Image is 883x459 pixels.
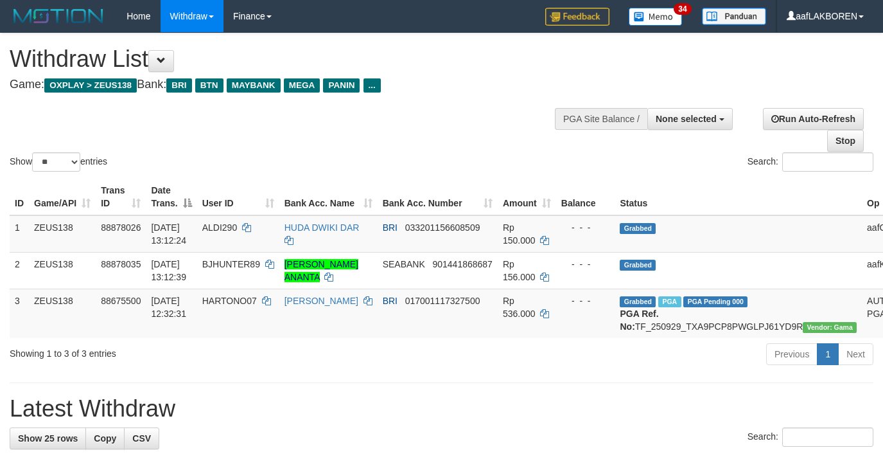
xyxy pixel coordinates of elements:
[498,179,556,215] th: Amount: activate to sort column ascending
[44,78,137,93] span: OXPLAY > ZEUS138
[838,343,873,365] a: Next
[620,309,658,332] b: PGA Ref. No:
[503,296,536,319] span: Rp 536.000
[561,258,610,271] div: - - -
[284,78,320,93] span: MEGA
[195,78,223,93] span: BTN
[383,296,398,306] span: BRI
[383,259,425,269] span: SEABANK
[151,296,186,319] span: [DATE] 12:32:31
[284,296,358,306] a: [PERSON_NAME]
[747,152,873,172] label: Search:
[10,179,29,215] th: ID
[151,222,186,246] span: [DATE] 13:12:24
[18,433,78,444] span: Show 25 rows
[620,260,656,271] span: Grabbed
[747,428,873,447] label: Search:
[615,179,862,215] th: Status
[202,259,260,269] span: BJHUNTER89
[782,152,873,172] input: Search:
[656,114,717,124] span: None selected
[29,252,96,289] td: ZEUS138
[279,179,378,215] th: Bank Acc. Name: activate to sort column ascending
[620,296,656,307] span: Grabbed
[10,78,576,91] h4: Game: Bank:
[202,222,237,233] span: ALDI290
[827,130,864,152] a: Stop
[10,6,107,26] img: MOTION_logo.png
[10,46,576,72] h1: Withdraw List
[32,152,80,172] select: Showentries
[803,322,857,333] span: Vendor URL: https://trx31.1velocity.biz
[29,289,96,338] td: ZEUS138
[166,78,191,93] span: BRI
[10,342,358,360] div: Showing 1 to 3 of 3 entries
[197,179,279,215] th: User ID: activate to sort column ascending
[284,222,360,233] a: HUDA DWIKI DAR
[202,296,257,306] span: HARTONO07
[383,222,398,233] span: BRI
[658,296,681,307] span: Marked by aaftrukkakada
[101,222,141,233] span: 88878026
[561,294,610,307] div: - - -
[132,433,151,444] span: CSV
[766,343,817,365] a: Previous
[763,108,864,130] a: Run Auto-Refresh
[151,259,186,282] span: [DATE] 13:12:39
[323,78,360,93] span: PANIN
[10,428,86,449] a: Show 25 rows
[555,108,647,130] div: PGA Site Balance /
[683,296,747,307] span: PGA Pending
[363,78,381,93] span: ...
[674,3,691,15] span: 34
[29,215,96,253] td: ZEUS138
[284,259,358,282] a: [PERSON_NAME] ANANTA
[432,259,492,269] span: Copy 901441868687 to clipboard
[405,222,480,233] span: Copy 033201156608509 to clipboard
[378,179,498,215] th: Bank Acc. Number: activate to sort column ascending
[10,396,873,422] h1: Latest Withdraw
[620,223,656,234] span: Grabbed
[124,428,159,449] a: CSV
[29,179,96,215] th: Game/API: activate to sort column ascending
[10,215,29,253] td: 1
[817,343,839,365] a: 1
[556,179,615,215] th: Balance
[702,8,766,25] img: panduan.png
[101,259,141,269] span: 88878035
[503,222,536,246] span: Rp 150.000
[10,252,29,289] td: 2
[561,221,610,234] div: - - -
[96,179,146,215] th: Trans ID: activate to sort column ascending
[615,289,862,338] td: TF_250929_TXA9PCP8PWGLPJ61YD9R
[782,428,873,447] input: Search:
[629,8,683,26] img: Button%20Memo.svg
[85,428,125,449] a: Copy
[647,108,733,130] button: None selected
[545,8,609,26] img: Feedback.jpg
[146,179,197,215] th: Date Trans.: activate to sort column descending
[503,259,536,282] span: Rp 156.000
[10,152,107,172] label: Show entries
[227,78,281,93] span: MAYBANK
[101,296,141,306] span: 88675500
[10,289,29,338] td: 3
[405,296,480,306] span: Copy 017001117327500 to clipboard
[94,433,116,444] span: Copy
